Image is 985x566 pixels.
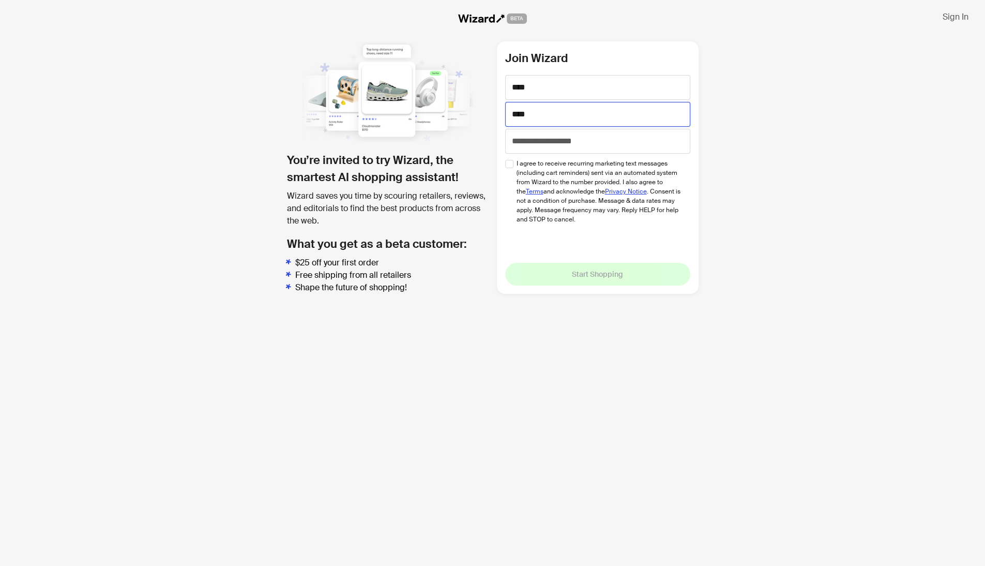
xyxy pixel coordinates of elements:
li: Free shipping from all retailers [295,269,489,281]
li: $25 off your first order [295,257,489,269]
button: Start Shopping [505,263,690,286]
span: I agree to receive recurring marketing text messages (including cart reminders) sent via an autom... [517,159,683,224]
div: Wizard saves you time by scouring retailers, reviews, and editorials to find the best products fr... [287,190,489,227]
button: Sign In [934,8,977,25]
h2: What you get as a beta customer: [287,235,489,252]
span: BETA [507,13,527,24]
h1: You’re invited to try Wizard, the smartest AI shopping assistant! [287,152,489,186]
h2: Join Wizard [505,50,690,67]
a: Privacy Notice [605,187,647,196]
span: Sign In [943,11,968,22]
li: Shape the future of shopping! [295,281,489,294]
a: Terms [526,187,543,196]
